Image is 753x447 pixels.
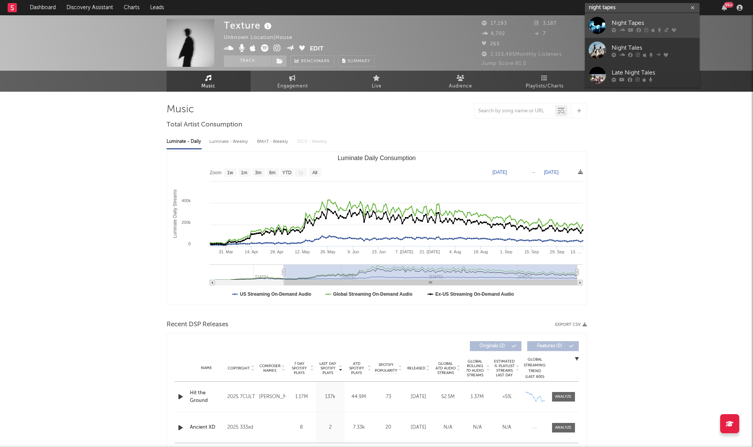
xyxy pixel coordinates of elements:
[503,71,587,92] a: Playlists/Charts
[724,2,734,8] div: 99 +
[375,362,397,374] span: Spotify Popularity
[419,71,503,92] a: Audience
[228,366,250,371] span: Copyright
[407,366,425,371] span: Released
[482,31,505,36] span: 4,702
[289,424,314,431] div: 8
[474,108,555,114] input: Search by song name or URL
[227,392,255,402] div: 2025 7CULT
[295,249,310,254] text: 12. May
[282,170,291,175] text: YTD
[347,361,367,375] span: ATD Spotify Plays
[257,135,290,148] div: BMAT - Weekly
[298,170,303,175] text: 1y
[219,249,233,254] text: 31. Mar
[612,68,696,77] div: Late Night Tales
[449,249,461,254] text: 4. Aug
[333,292,412,297] text: Global Streaming On-Demand Audio
[523,357,546,380] div: Global Streaming Trend (Last 60D)
[465,393,490,401] div: 1.37M
[337,155,416,161] text: Luminate Daily Consumption
[301,57,330,66] span: Benchmark
[181,198,191,203] text: 400k
[375,424,402,431] div: 20
[482,21,507,26] span: 17,193
[270,249,283,254] text: 28. Apr
[245,249,258,254] text: 14. Apr
[435,292,514,297] text: Ex-US Streaming On-Demand Audio
[612,18,696,28] div: Night Tapes
[167,71,251,92] a: Music
[224,19,274,32] div: Texture
[406,393,431,401] div: [DATE]
[532,344,567,348] span: Features ( 0 )
[435,361,456,375] span: Global ATD Audio Streams
[259,392,285,402] div: [PERSON_NAME]
[375,393,402,401] div: 73
[585,38,700,63] a: Night Tales
[395,249,413,254] text: 7. [DATE]
[318,393,343,401] div: 137k
[722,5,727,11] button: 99+
[224,55,272,67] button: Track
[500,249,512,254] text: 1. Sep
[435,424,461,431] div: N/A
[406,424,431,431] div: [DATE]
[289,393,314,401] div: 1.17M
[277,82,308,91] span: Engagement
[492,170,507,175] text: [DATE]
[190,389,223,404] a: Hit the Ground
[419,249,440,254] text: 21. [DATE]
[526,82,564,91] span: Playlists/Charts
[251,71,335,92] a: Engagement
[494,424,520,431] div: N/A
[475,344,510,348] span: Originals ( 2 )
[534,31,546,36] span: 7
[318,361,338,375] span: Last Day Spotify Plays
[372,249,385,254] text: 23. Jun
[449,82,472,91] span: Audience
[544,170,559,175] text: [DATE]
[227,423,255,432] div: 2025 333xd
[190,365,223,371] div: Name
[190,424,223,431] div: Ancient XD
[612,43,696,52] div: Night Tales
[312,170,317,175] text: All
[201,82,215,91] span: Music
[224,33,301,42] div: Unknown Location | House
[465,424,490,431] div: N/A
[310,44,324,54] button: Edit
[550,249,564,254] text: 29. Sep
[482,52,562,57] span: 2,153,485 Monthly Listeners
[181,220,191,225] text: 200k
[335,71,419,92] a: Live
[435,393,461,401] div: 52.5M
[570,249,581,254] text: 13. …
[585,3,700,13] input: Search for artists
[555,322,587,327] button: Export CSV
[167,135,202,148] div: Luminate - Daily
[473,249,487,254] text: 18. Aug
[255,170,261,175] text: 3m
[348,59,370,63] span: Summary
[585,13,700,38] a: Night Tapes
[347,393,371,401] div: 44.9M
[209,135,249,148] div: Luminate - Weekly
[241,170,247,175] text: 1m
[347,249,359,254] text: 9. Jun
[531,170,536,175] text: →
[470,341,521,351] button: Originals(2)
[320,249,335,254] text: 26. May
[482,42,500,47] span: 265
[318,424,343,431] div: 2
[167,120,242,130] span: Total Artist Consumption
[482,61,526,66] span: Jump Score: 81.0
[527,341,579,351] button: Features(0)
[347,424,371,431] div: 7.33k
[465,359,486,377] span: Global Rolling 7D Audio Streams
[227,170,233,175] text: 1w
[494,393,520,401] div: <5%
[172,189,177,238] text: Luminate Daily Streams
[167,320,228,329] span: Recent DSP Releases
